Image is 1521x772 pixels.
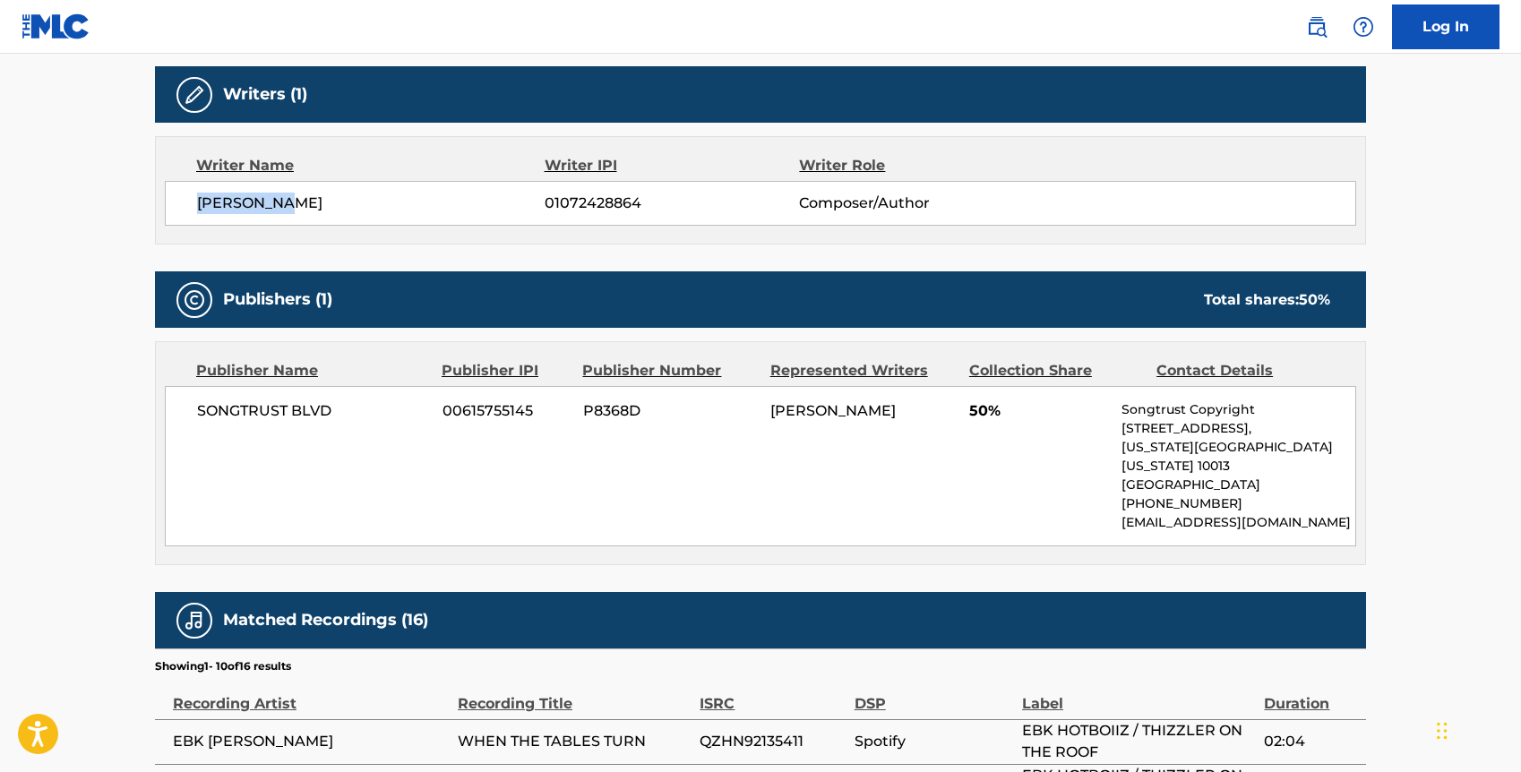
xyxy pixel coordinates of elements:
[21,13,90,39] img: MLC Logo
[1121,438,1355,476] p: [US_STATE][GEOGRAPHIC_DATA][US_STATE] 10013
[184,289,205,311] img: Publishers
[1437,704,1448,758] div: Drag
[196,360,428,382] div: Publisher Name
[1121,476,1355,494] p: [GEOGRAPHIC_DATA]
[1392,4,1500,49] a: Log In
[223,610,428,630] h5: Matched Recordings (16)
[1121,494,1355,513] p: [PHONE_NUMBER]
[799,155,1031,176] div: Writer Role
[1264,674,1357,715] div: Duration
[545,193,799,214] span: 01072428864
[770,360,956,382] div: Represented Writers
[969,360,1143,382] div: Collection Share
[1299,291,1330,308] span: 50 %
[1156,360,1330,382] div: Contact Details
[173,674,449,715] div: Recording Artist
[223,84,307,105] h5: Writers (1)
[1204,289,1330,311] div: Total shares:
[770,402,896,419] span: [PERSON_NAME]
[1022,720,1255,763] span: EBK HOTBOIIZ / THIZZLER ON THE ROOF
[458,674,691,715] div: Recording Title
[700,731,845,752] span: QZHN92135411
[1121,400,1355,419] p: Songtrust Copyright
[1345,9,1381,45] div: Help
[442,360,569,382] div: Publisher IPI
[855,731,1013,752] span: Spotify
[700,674,845,715] div: ISRC
[197,400,429,422] span: SONGTRUST BLVD
[1431,686,1521,772] iframe: Chat Widget
[855,674,1013,715] div: DSP
[582,360,756,382] div: Publisher Number
[1353,16,1374,38] img: help
[1306,16,1328,38] img: search
[1022,674,1255,715] div: Label
[173,731,449,752] span: EBK [PERSON_NAME]
[443,400,570,422] span: 00615755145
[583,400,757,422] span: P8368D
[969,400,1108,422] span: 50%
[184,84,205,106] img: Writers
[1121,513,1355,532] p: [EMAIL_ADDRESS][DOMAIN_NAME]
[545,155,800,176] div: Writer IPI
[197,193,545,214] span: [PERSON_NAME]
[196,155,545,176] div: Writer Name
[458,731,691,752] span: WHEN THE TABLES TURN
[184,610,205,631] img: Matched Recordings
[1299,9,1335,45] a: Public Search
[223,289,332,310] h5: Publishers (1)
[155,658,291,674] p: Showing 1 - 10 of 16 results
[1121,419,1355,438] p: [STREET_ADDRESS],
[799,193,1031,214] span: Composer/Author
[1264,731,1357,752] span: 02:04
